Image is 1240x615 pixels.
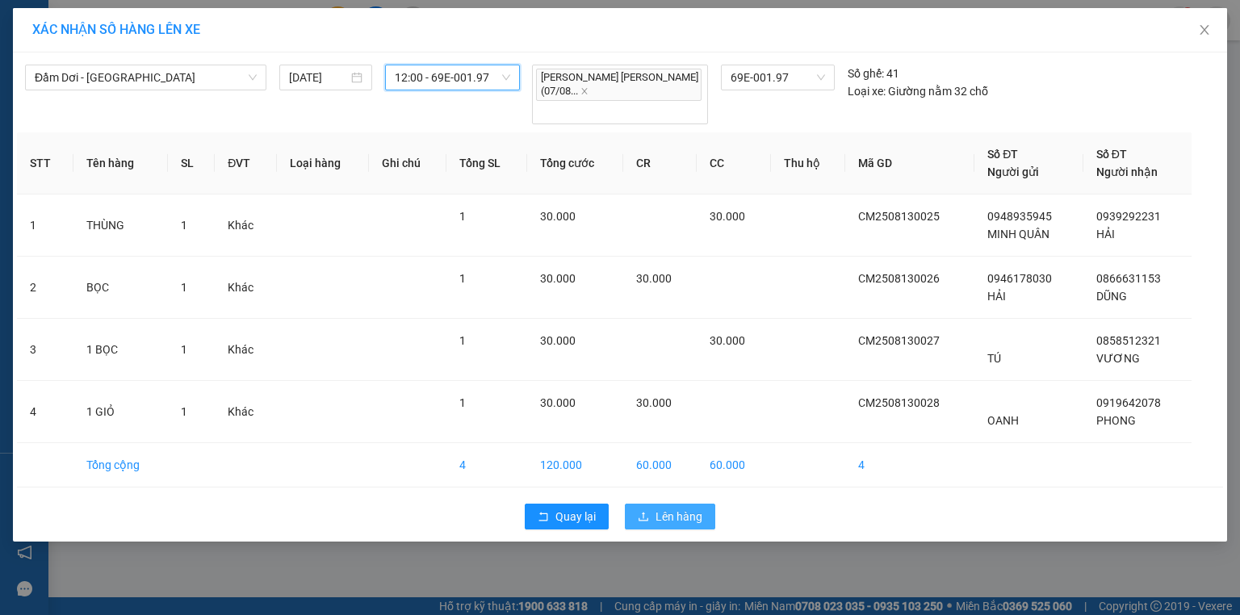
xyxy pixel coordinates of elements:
span: CM2508130025 [858,210,940,223]
span: 12:00 - 69E-001.97 [395,65,511,90]
span: 0858512321 [1096,334,1161,347]
span: 1 [181,219,187,232]
span: 0946178030 [987,272,1052,285]
button: Close [1182,8,1227,53]
b: GỬI : VP Cà Mau [7,101,171,128]
span: 30.000 [540,210,576,223]
td: 1 [17,195,73,257]
span: [PERSON_NAME] [PERSON_NAME] (07/08... [536,69,702,101]
span: VƯƠNG [1096,352,1140,365]
td: Khác [215,195,277,257]
td: 4 [845,443,974,487]
span: DŨNG [1096,290,1127,303]
span: 69E-001.97 [731,65,824,90]
span: environment [93,39,106,52]
span: 30.000 [636,272,672,285]
td: THÙNG [73,195,169,257]
span: 30.000 [710,210,745,223]
span: XÁC NHẬN SỐ HÀNG LÊN XE [32,22,200,37]
td: 2 [17,257,73,319]
button: rollbackQuay lại [525,504,609,529]
td: 3 [17,319,73,381]
span: HẢI [1096,228,1115,241]
span: 1 [181,343,187,356]
span: CM2508130027 [858,334,940,347]
span: 1 [459,272,466,285]
span: CM2508130026 [858,272,940,285]
span: 1 [181,405,187,418]
th: SL [168,132,215,195]
span: Số ghế: [848,65,884,82]
span: rollback [538,511,549,524]
span: Lên hàng [656,508,702,525]
span: 30.000 [540,334,576,347]
li: 85 [PERSON_NAME] [7,36,308,56]
li: 02839.63.63.63 [7,56,308,76]
b: [PERSON_NAME] [93,10,228,31]
span: 0866631153 [1096,272,1161,285]
th: Loại hàng [277,132,369,195]
span: Đầm Dơi - Sài Gòn [35,65,257,90]
span: 1 [459,210,466,223]
span: Người gửi [987,165,1039,178]
span: CM2508130028 [858,396,940,409]
td: 4 [446,443,527,487]
td: Khác [215,319,277,381]
span: upload [638,511,649,524]
div: 41 [848,65,899,82]
span: 0939292231 [1096,210,1161,223]
td: Khác [215,257,277,319]
td: Tổng cộng [73,443,169,487]
span: 30.000 [540,396,576,409]
span: Loại xe: [848,82,886,100]
td: 1 BỌC [73,319,169,381]
span: MINH QUÂN [987,228,1049,241]
span: phone [93,59,106,72]
th: Thu hộ [771,132,846,195]
span: Quay lại [555,508,596,525]
span: Số ĐT [1096,148,1127,161]
td: BỌC [73,257,169,319]
td: 1 GIỎ [73,381,169,443]
span: close [580,87,589,95]
span: 1 [181,281,187,294]
input: 13/08/2025 [289,69,348,86]
th: CC [697,132,770,195]
td: 60.000 [623,443,697,487]
button: uploadLên hàng [625,504,715,529]
th: STT [17,132,73,195]
th: ĐVT [215,132,277,195]
th: Tổng SL [446,132,527,195]
th: Ghi chú [369,132,446,195]
th: Mã GD [845,132,974,195]
td: 60.000 [697,443,770,487]
th: Tên hàng [73,132,169,195]
td: Khác [215,381,277,443]
span: 30.000 [710,334,745,347]
span: Người nhận [1096,165,1158,178]
div: Giường nằm 32 chỗ [848,82,988,100]
span: PHONG [1096,414,1136,427]
span: 30.000 [636,396,672,409]
span: 1 [459,396,466,409]
td: 4 [17,381,73,443]
span: OANH [987,414,1019,427]
span: 1 [459,334,466,347]
span: 30.000 [540,272,576,285]
span: 0948935945 [987,210,1052,223]
th: CR [623,132,697,195]
span: TÚ [987,352,1001,365]
span: Số ĐT [987,148,1018,161]
span: close [1198,23,1211,36]
span: HẢI [987,290,1006,303]
td: 120.000 [527,443,623,487]
span: 0919642078 [1096,396,1161,409]
th: Tổng cước [527,132,623,195]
